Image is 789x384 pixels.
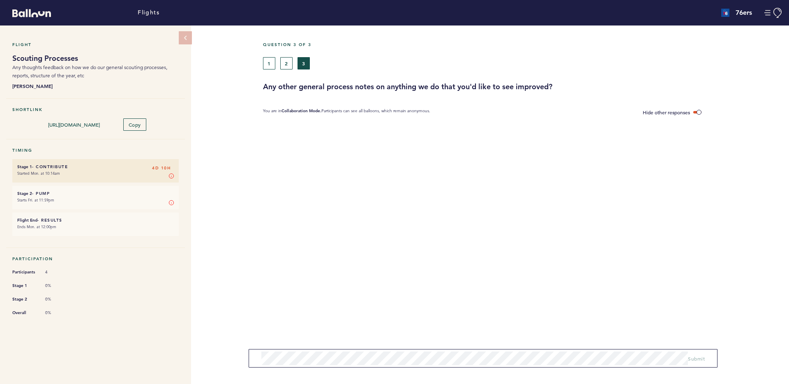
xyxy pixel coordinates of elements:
button: 3 [298,57,310,69]
a: Balloon [6,8,51,17]
time: Starts Fri. at 11:59pm [17,197,54,203]
span: 4 [45,269,70,275]
h5: Flight [12,42,179,47]
span: Participants [12,268,37,276]
p: You are in Participants can see all balloons, which remain anonymous. [263,108,430,117]
button: 1 [263,57,275,69]
span: Stage 2 [12,295,37,303]
span: Copy [129,121,141,128]
span: Overall [12,309,37,317]
span: Hide other responses [643,109,690,116]
button: Copy [123,118,146,131]
small: Stage 1 [17,164,32,169]
svg: Balloon [12,9,51,17]
button: Submit [688,354,705,363]
h5: Timing [12,148,179,153]
b: Collaboration Mode. [281,108,321,113]
span: 0% [45,296,70,302]
h6: - Pump [17,191,174,196]
span: Stage 1 [12,282,37,290]
a: Flights [138,8,159,17]
span: Submit [688,355,705,362]
h6: - Results [17,217,174,223]
span: 0% [45,310,70,316]
small: Stage 2 [17,191,32,196]
b: [PERSON_NAME] [12,82,179,90]
h4: 76ers [736,8,752,18]
h5: Question 3 of 3 [263,42,783,47]
span: Any thoughts feedback on how we do our general scouting processes, reports, structure of the year... [12,64,167,79]
h5: Shortlink [12,107,179,112]
span: 0% [45,283,70,289]
small: Flight End [17,217,37,223]
time: Started Mon. at 10:14am [17,171,60,176]
h5: Participation [12,256,179,261]
span: 4D 10H [152,164,171,172]
h1: Scouting Processes [12,53,179,63]
button: 2 [280,57,293,69]
button: Manage Account [764,8,783,18]
time: Ends Mon. at 12:00pm [17,224,56,229]
h6: - Contribute [17,164,174,169]
h3: Any other general process notes on anything we do that you'd like to see improved? [263,82,783,92]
